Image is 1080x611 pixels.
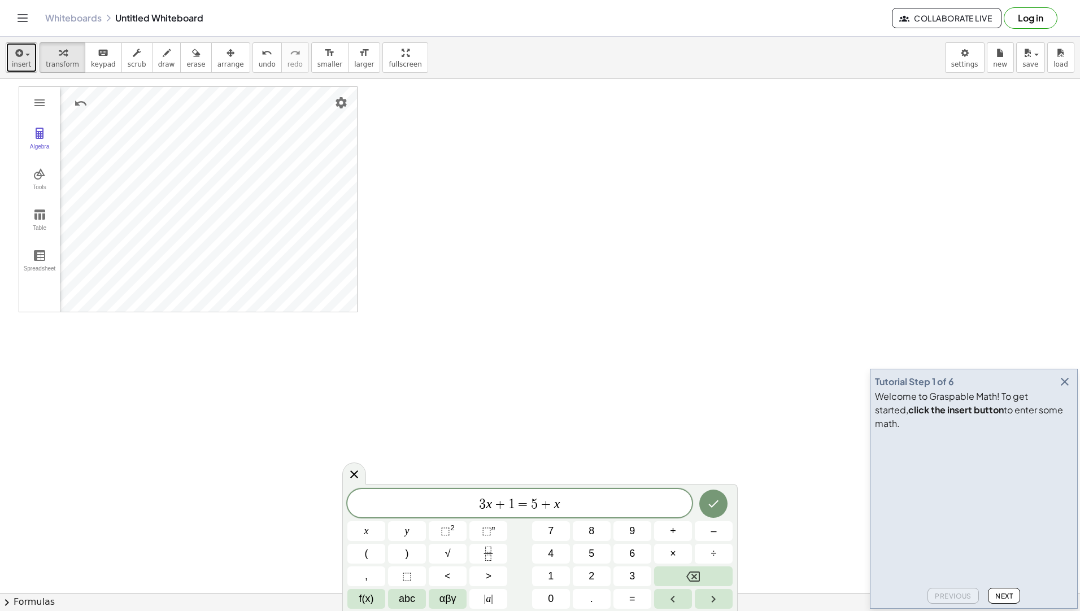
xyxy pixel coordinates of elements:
[445,546,451,561] span: √
[532,521,570,541] button: 7
[324,46,335,60] i: format_size
[492,497,508,511] span: +
[311,42,349,73] button: format_sizesmaller
[382,42,428,73] button: fullscreen
[365,546,368,561] span: (
[288,60,303,68] span: redo
[450,523,455,532] sup: 2
[654,589,692,609] button: Left arrow
[613,544,651,564] button: 6
[589,523,594,539] span: 8
[402,569,412,584] span: ⬚
[491,523,495,532] sup: n
[45,12,102,24] a: Whiteboards
[695,521,733,541] button: Minus
[85,42,122,73] button: keyboardkeypad
[485,569,491,584] span: >
[281,42,309,73] button: redoredo
[217,60,244,68] span: arrange
[573,544,611,564] button: 5
[532,544,570,564] button: 4
[12,60,31,68] span: insert
[262,46,272,60] i: undo
[875,375,954,389] div: Tutorial Step 1 of 6
[629,546,635,561] span: 6
[902,13,992,23] span: Collaborate Live
[699,490,728,518] button: Done
[317,60,342,68] span: smaller
[554,496,560,511] var: x
[1053,60,1068,68] span: load
[875,390,1073,430] div: Welcome to Graspable Math! To get started, to enter some math.
[484,591,493,606] span: a
[479,497,486,511] span: 3
[613,566,651,586] button: 3
[589,546,594,561] span: 5
[158,60,175,68] span: draw
[629,591,635,606] span: =
[654,521,692,541] button: Plus
[515,497,532,511] span: =
[152,42,181,73] button: draw
[987,42,1014,73] button: new
[290,46,301,60] i: redo
[988,588,1020,604] button: Next
[359,591,374,606] span: f(x)
[19,86,358,312] div: Graphing Calculator
[40,42,85,73] button: transform
[548,523,554,539] span: 7
[21,265,58,281] div: Spreadsheet
[951,60,978,68] span: settings
[21,184,58,200] div: Tools
[711,523,716,539] span: –
[532,566,570,586] button: 1
[180,42,211,73] button: erase
[445,569,451,584] span: <
[211,42,250,73] button: arrange
[995,592,1013,600] span: Next
[439,591,456,606] span: αβγ
[670,523,676,539] span: +
[71,93,91,114] button: Undo
[21,225,58,241] div: Table
[908,404,1004,416] b: click the insert button
[429,589,467,609] button: Greek alphabet
[388,566,426,586] button: Placeholder
[486,496,492,511] var: x
[347,521,385,541] button: x
[14,9,32,27] button: Toggle navigation
[388,544,426,564] button: )
[945,42,985,73] button: settings
[365,569,368,584] span: ,
[6,42,37,73] button: insert
[573,566,611,586] button: 2
[128,60,146,68] span: scrub
[364,523,369,539] span: x
[121,42,153,73] button: scrub
[484,593,486,604] span: |
[589,569,594,584] span: 2
[354,60,374,68] span: larger
[405,523,410,539] span: y
[469,566,507,586] button: Greater than
[1022,60,1038,68] span: save
[389,60,421,68] span: fullscreen
[186,60,205,68] span: erase
[33,96,46,110] img: Main Menu
[399,591,415,606] span: abc
[91,60,116,68] span: keypad
[46,60,79,68] span: transform
[548,591,554,606] span: 0
[573,521,611,541] button: 8
[613,589,651,609] button: Equals
[629,569,635,584] span: 3
[469,589,507,609] button: Absolute value
[548,569,554,584] span: 1
[548,546,554,561] span: 4
[359,46,369,60] i: format_size
[538,497,554,511] span: +
[348,42,380,73] button: format_sizelarger
[613,521,651,541] button: 9
[654,566,733,586] button: Backspace
[491,593,493,604] span: |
